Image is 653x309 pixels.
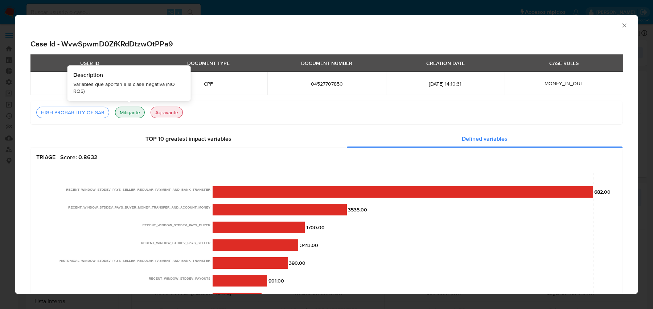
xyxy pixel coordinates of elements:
text: RECENT_WINDOW_STDDEV_PAYS_SELLER_REGULAR_PAYMENT_AND_BANK_TRANSFER [66,188,211,191]
div: DOCUMENT NUMBER [297,57,357,69]
text: RECENT_WINDOW_STDDEV_PAYS_BUYER [142,223,210,227]
div: CASE RULES [545,57,583,69]
h2: Case Id - WvwSpwmD0ZfKRdDtzwOtPPa9 [30,39,623,49]
text: 1700.00 [307,224,325,231]
div: Force graphs [30,130,623,148]
text: 3535.00 [348,206,367,213]
span: CPF [158,81,259,87]
span: 04527707850 [276,81,377,87]
text: 3413.00 [300,242,318,249]
div: Mitigante [117,109,143,116]
div: Variables que aportan a la clase negativa (NO ROS) [73,81,179,95]
text: 390.00 [289,259,305,267]
text: 901.00 [269,277,284,284]
text: RECENT_WINDOW_STDDEV_PAYS_SELLER [141,241,210,245]
div: USER ID [76,57,104,69]
h2: TRIAGE - Score: 0.8632 [36,154,617,161]
span: Description [73,71,179,79]
text: RECENT_WINDOW_STDDEV_PAYS_BUYER_MONEY_TRANSFER_AND_ACCOUNT_MONEY [68,206,210,209]
span: [DATE] 14:10:31 [395,81,496,87]
span: 155534444 [39,81,140,87]
div: HIGH PROBABILITY OF SAR [38,109,107,116]
div: recommendation-modal [15,15,638,294]
text: 682.00 [595,188,611,195]
div: CREATION DATE [422,57,469,69]
span: Defined variables [462,135,508,143]
text: RECENT_WINDOW_STDDEV_PAYOUTS [149,277,210,280]
div: Agravante [152,109,181,116]
div: DOCUMENT TYPE [183,57,234,69]
span: TOP 10 greatest impact variables [145,135,231,143]
text: HISTORICAL_WINDOW_STDDEV_PAYS_SELLER_REGULAR_PAYMENT_AND_BANK_TRANSFER [59,259,210,263]
button: Cerrar ventana [621,22,627,28]
span: MONEY_IN_OUT [545,80,583,87]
